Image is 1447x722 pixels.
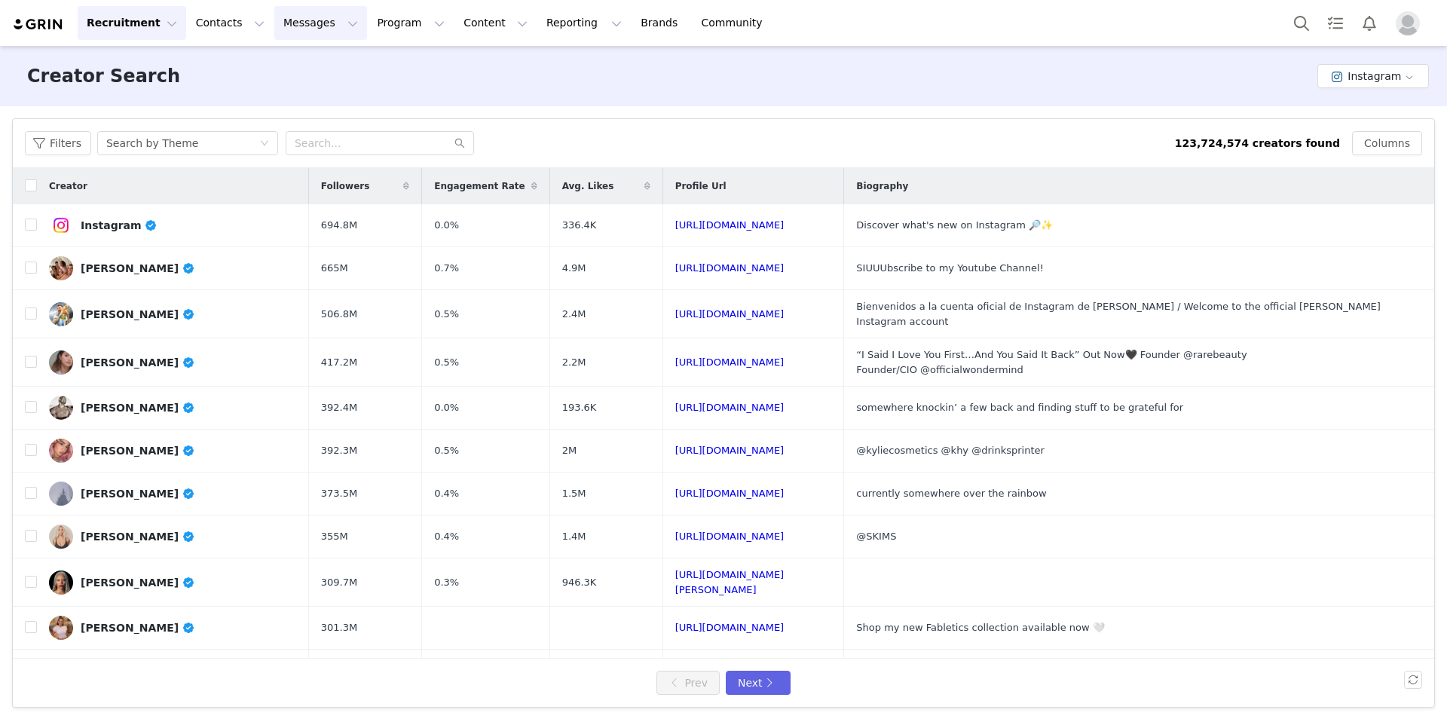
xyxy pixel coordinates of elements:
[434,355,459,370] span: 0.5%
[49,616,297,640] a: [PERSON_NAME]
[675,179,727,193] span: Profile Url
[454,138,465,148] i: icon: search
[434,443,459,458] span: 0.5%
[49,302,73,326] img: v2
[1396,11,1420,35] img: placeholder-profile.jpg
[562,529,586,544] span: 1.4M
[675,445,785,456] a: [URL][DOMAIN_NAME]
[856,402,1183,413] span: somewhere knockin’ a few back and finding stuff to be grateful for
[434,400,459,415] span: 0.0%
[321,307,357,322] span: 506.8M
[856,445,1045,456] span: @kyliecosmetics @khy @drinksprinter
[81,577,195,589] div: [PERSON_NAME]
[321,486,357,501] span: 373.5M
[49,213,297,237] a: Instagram
[321,261,348,276] span: 665M
[27,63,180,90] h3: Creator Search
[49,396,73,420] img: v2
[656,671,720,695] button: Prev
[81,402,195,414] div: [PERSON_NAME]
[434,575,459,590] span: 0.3%
[675,488,785,499] a: [URL][DOMAIN_NAME]
[368,6,454,40] button: Program
[1319,6,1352,40] a: Tasks
[321,355,357,370] span: 417.2M
[856,301,1381,327] span: Bienvenidos a la cuenta oficial de Instagram de [PERSON_NAME] / Welcome to the official [PERSON_N...
[562,261,586,276] span: 4.9M
[81,488,195,500] div: [PERSON_NAME]
[632,6,691,40] a: Brands
[675,622,785,633] a: [URL][DOMAIN_NAME]
[1317,64,1429,88] button: Instagram
[49,439,297,463] a: [PERSON_NAME]
[1352,131,1422,155] button: Columns
[81,219,158,231] div: Instagram
[321,218,357,233] span: 694.8M
[25,131,91,155] button: Filters
[49,396,297,420] a: [PERSON_NAME]
[49,302,297,326] a: [PERSON_NAME]
[537,6,631,40] button: Reporting
[81,622,195,634] div: [PERSON_NAME]
[321,443,357,458] span: 392.3M
[1387,11,1435,35] button: Profile
[49,525,73,549] img: v2
[49,256,73,280] img: v2
[562,400,597,415] span: 193.6K
[675,356,785,368] a: [URL][DOMAIN_NAME]
[321,529,348,544] span: 355M
[434,486,459,501] span: 0.4%
[434,179,525,193] span: Engagement Rate
[856,349,1247,375] span: “I Said I Love You First…And You Said It Back” Out Now🖤 Founder @rarebeauty Founder/CIO @official...
[675,219,785,231] a: [URL][DOMAIN_NAME]
[856,531,896,542] span: @SKIMS
[81,531,195,543] div: [PERSON_NAME]
[434,307,459,322] span: 0.5%
[434,218,459,233] span: 0.0%
[260,139,269,149] i: icon: down
[726,671,791,695] button: Next
[693,6,779,40] a: Community
[562,179,614,193] span: Avg. Likes
[562,307,586,322] span: 2.4M
[49,571,73,595] img: v2
[321,179,370,193] span: Followers
[1353,6,1386,40] button: Notifications
[856,219,1053,231] span: Discover what's new on Instagram 🔎✨
[187,6,274,40] button: Contacts
[49,482,73,506] img: v2
[81,262,195,274] div: [PERSON_NAME]
[562,486,586,501] span: 1.5M
[321,620,357,635] span: 301.3M
[675,402,785,413] a: [URL][DOMAIN_NAME]
[49,571,297,595] a: [PERSON_NAME]
[321,575,357,590] span: 309.7M
[286,131,474,155] input: Search...
[562,443,577,458] span: 2M
[434,261,459,276] span: 0.7%
[856,488,1046,499] span: currently somewhere over the rainbow
[321,400,357,415] span: 392.4M
[562,575,597,590] span: 946.3K
[49,525,297,549] a: [PERSON_NAME]
[49,350,297,375] a: [PERSON_NAME]
[434,529,459,544] span: 0.4%
[49,213,73,237] img: v2
[274,6,367,40] button: Messages
[49,179,87,193] span: Creator
[856,262,1044,274] span: SIUUUbscribe to my Youtube Channel!
[1285,6,1318,40] button: Search
[562,218,597,233] span: 336.4K
[675,531,785,542] a: [URL][DOMAIN_NAME]
[78,6,186,40] button: Recruitment
[675,262,785,274] a: [URL][DOMAIN_NAME]
[49,439,73,463] img: v2
[856,622,1104,633] span: Shop my new Fabletics collection available now 🤍
[49,482,297,506] a: [PERSON_NAME]
[12,17,65,32] img: grin logo
[106,132,198,154] div: Search by Theme
[856,179,908,193] span: Biography
[454,6,537,40] button: Content
[81,356,195,369] div: [PERSON_NAME]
